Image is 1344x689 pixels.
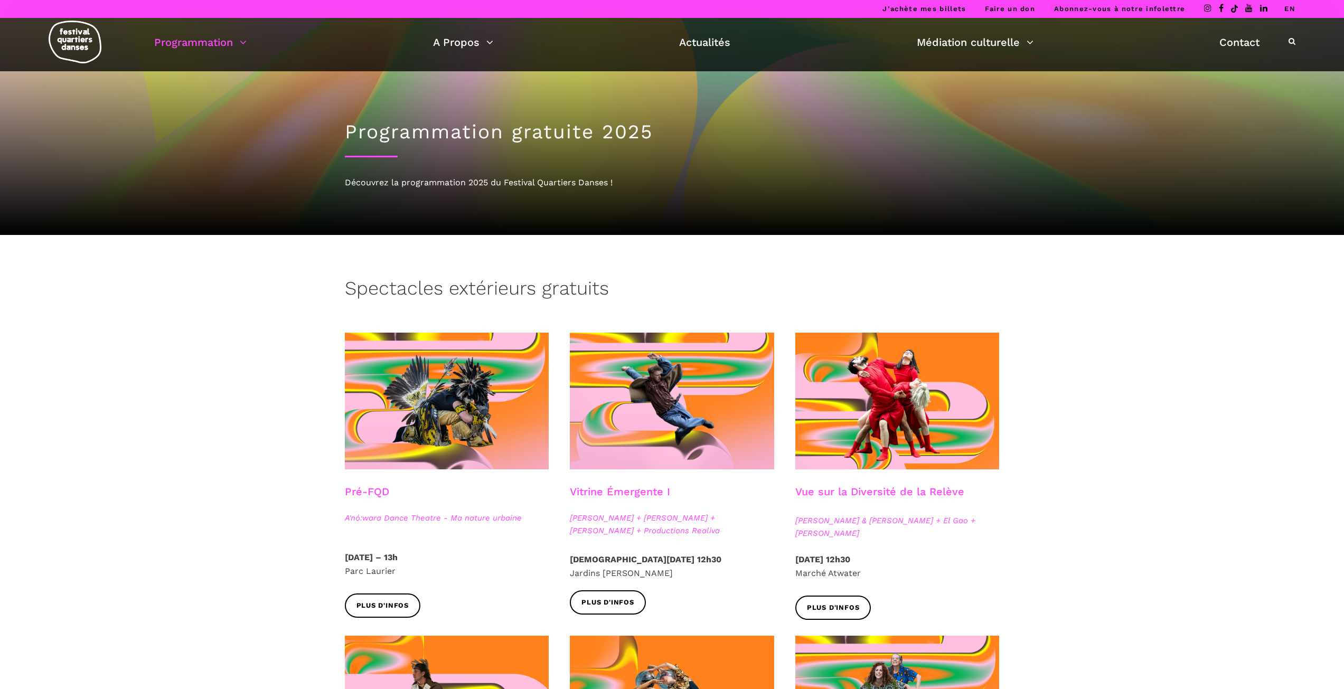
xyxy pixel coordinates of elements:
[345,551,549,578] p: Parc Laurier
[345,512,549,524] span: A'nó:wara Dance Theatre - Ma nature urbaine
[581,597,634,608] span: Plus d'infos
[570,512,774,537] span: [PERSON_NAME] + [PERSON_NAME] + [PERSON_NAME] + Productions Realiva
[345,552,398,562] strong: [DATE] – 13h
[795,554,850,564] strong: [DATE] 12h30
[345,176,1000,190] div: Découvrez la programmation 2025 du Festival Quartiers Danses !
[49,21,101,63] img: logo-fqd-med
[985,5,1035,13] a: Faire un don
[433,33,493,51] a: A Propos
[570,485,670,512] h3: Vitrine Émergente I
[1054,5,1185,13] a: Abonnez-vous à notre infolettre
[795,485,964,512] h3: Vue sur la Diversité de la Relève
[570,554,721,564] strong: [DEMOGRAPHIC_DATA][DATE] 12h30
[679,33,730,51] a: Actualités
[154,33,247,51] a: Programmation
[882,5,966,13] a: J’achète mes billets
[917,33,1033,51] a: Médiation culturelle
[345,485,389,512] h3: Pré-FQD
[807,602,860,614] span: Plus d'infos
[345,120,1000,144] h1: Programmation gratuite 2025
[795,514,1000,540] span: [PERSON_NAME] & [PERSON_NAME] + El Gao + [PERSON_NAME]
[356,600,409,611] span: Plus d'infos
[345,277,609,304] h3: Spectacles extérieurs gratuits
[570,553,774,580] p: Jardins [PERSON_NAME]
[345,593,421,617] a: Plus d'infos
[795,596,871,619] a: Plus d'infos
[795,553,1000,580] p: Marché Atwater
[1219,33,1260,51] a: Contact
[570,590,646,614] a: Plus d'infos
[1284,5,1295,13] a: EN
